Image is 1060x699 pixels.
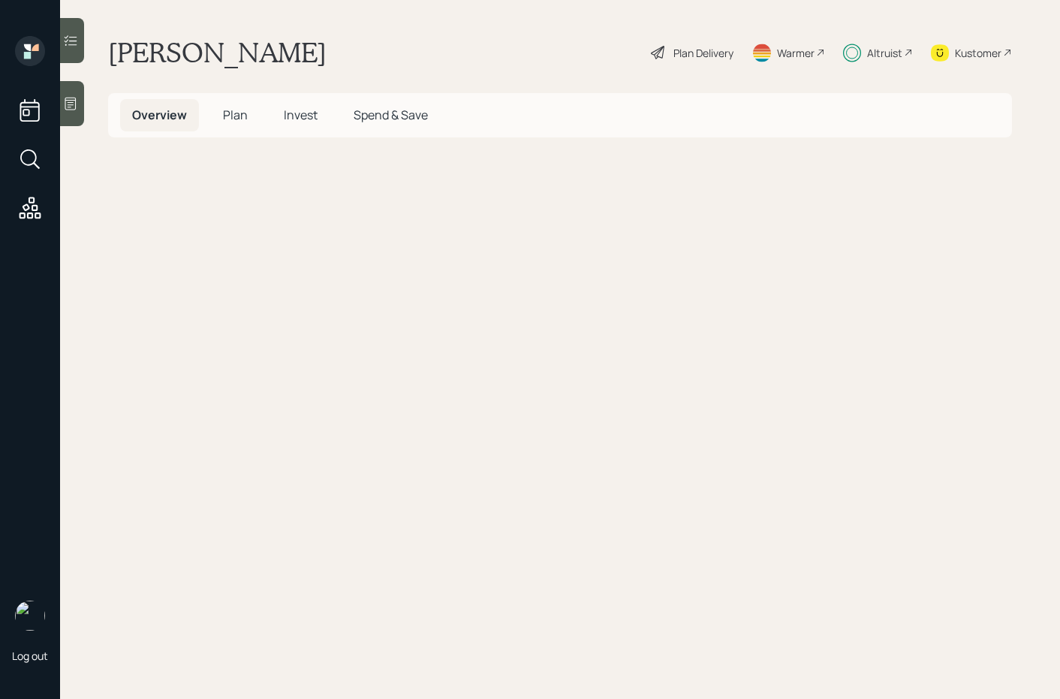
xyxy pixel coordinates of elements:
img: sami-boghos-headshot.png [15,601,45,631]
div: Plan Delivery [673,45,733,61]
span: Overview [132,107,187,123]
span: Plan [223,107,248,123]
span: Invest [284,107,318,123]
div: Warmer [777,45,815,61]
div: Log out [12,649,48,663]
div: Kustomer [955,45,1001,61]
h1: [PERSON_NAME] [108,36,327,69]
span: Spend & Save [354,107,428,123]
div: Altruist [867,45,902,61]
